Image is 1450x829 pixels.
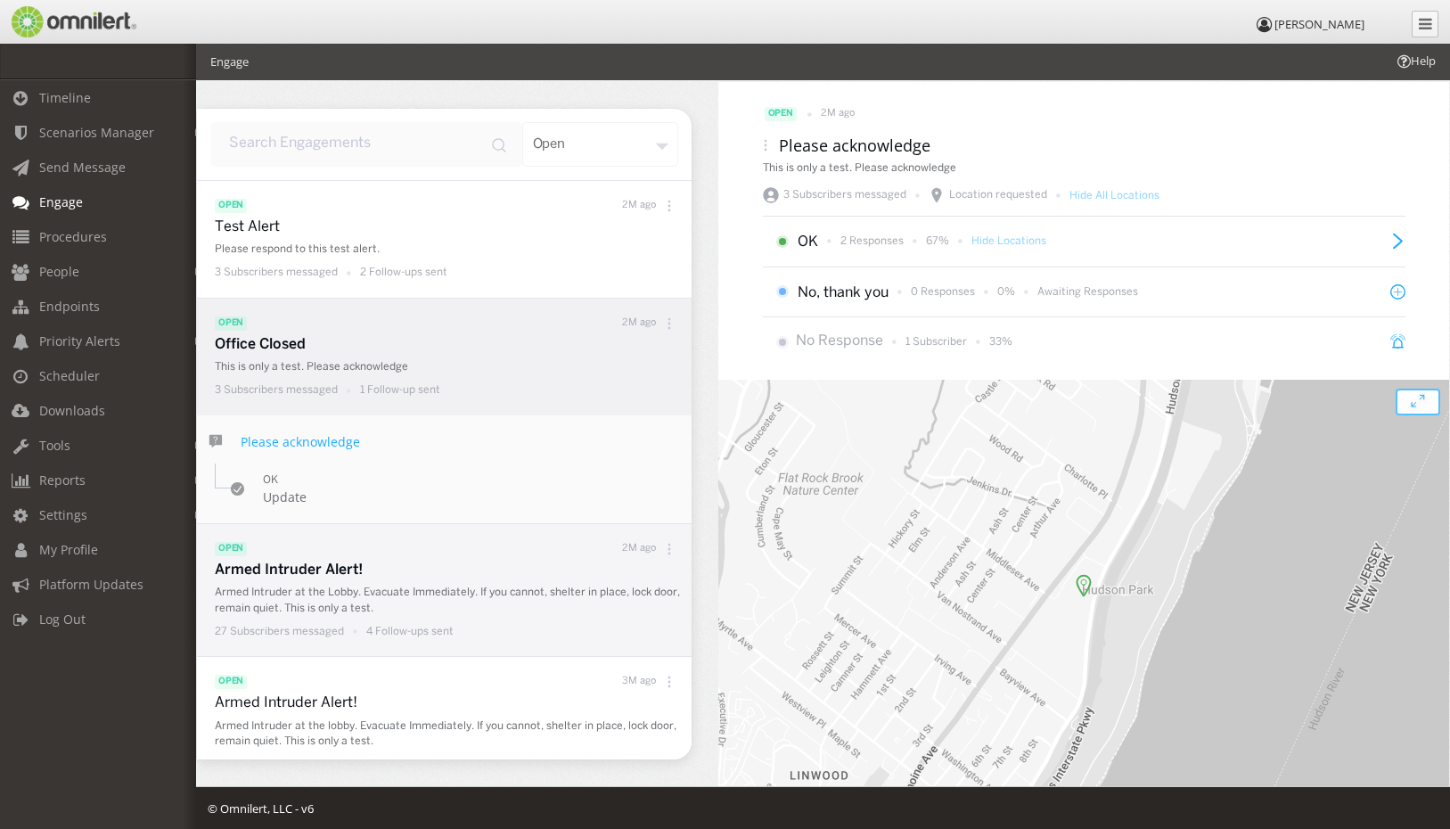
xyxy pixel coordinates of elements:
h3: Please acknowledge [779,135,930,156]
span: Priority Alerts [39,332,120,349]
p: 2M ago [622,542,656,556]
span: Scheduler [39,367,100,384]
p: 2M ago [821,107,855,121]
span: open [215,199,247,213]
li: Engage [210,53,249,70]
p: This is only a test. Please acknowledge [215,359,683,374]
span: open [215,316,247,331]
span: [PERSON_NAME] [1274,16,1364,32]
p: 1 Follow-up sent [360,382,440,398]
span: Settings [39,506,87,523]
span: Scenarios Manager [39,124,154,141]
p: Test Alert [215,218,683,238]
p: Office Closed [215,335,683,356]
p: Armed Intruder Alert! [215,561,683,581]
span: Downloads [39,402,105,419]
p: 33% [989,334,1012,349]
p: 0% [997,284,1015,300]
p: No, thank you [798,283,889,304]
span: open [765,107,797,121]
p: Please respond to this test alert. [215,242,683,257]
a: Collapse Menu [1412,11,1438,37]
p: 3M ago [622,675,656,689]
span: Engage [39,193,83,210]
p: 27 Subscribers messaged [215,757,344,772]
p: 3 Subscribers messaged [215,265,338,280]
p: Hide All Locations [1069,188,1159,203]
p: Armed Intruder at the Lobby. Evacuate Immediately. If you cannot, shelter in place, lock door, re... [215,585,683,615]
p: 27 Subscribers messaged [215,624,344,639]
p: 67% [926,234,949,249]
p: 2 Follow-ups sent [360,265,447,280]
p: 1 Subscriber [905,334,967,349]
span: Platform Updates [39,576,143,593]
span: Help [1395,53,1436,70]
p: 0 Responses [911,284,975,300]
span: Log Out [39,611,86,628]
p: 3 Subscribers messaged [783,187,906,203]
p: Armed Intruder at the lobby. Evacuate Immediately. If you cannot, shelter in place, lock door, re... [215,718,683,749]
span: Tools [39,437,70,454]
div: This is only a test. Please acknowledge [763,160,1405,176]
p: Armed Intruder Alert! [215,694,683,714]
p: Awaiting Responses [1037,284,1138,300]
p: 4 Follow-ups sent [366,624,454,639]
p: Hide Locations [971,234,1046,249]
p: 3 Subscribers messaged [215,382,338,398]
span: My Profile [39,541,98,558]
span: © Omnilert, LLC - v6 [208,800,314,817]
span: Endpoints [39,298,100,315]
span: Reports [39,472,86,488]
span: open [215,675,247,689]
p: No Response [796,332,883,352]
span: Send Message [39,159,126,176]
h4: Update [263,488,307,505]
img: Omnilert [9,6,136,37]
button: open modal [1396,389,1440,415]
span: People [39,263,79,280]
span: Help [41,12,78,29]
input: input [210,122,522,167]
span: Procedures [39,228,107,245]
p: 2 Responses [840,234,904,249]
p: 2M ago [622,316,656,331]
span: Timeline [39,89,91,106]
p: 4 Follow-ups sent [366,757,454,772]
p: Location requested [949,187,1047,203]
div: open [522,122,678,167]
span: open [215,542,247,556]
p: 2M ago [622,199,656,213]
p: OK [798,233,818,253]
p: OK [263,472,307,488]
h4: Please acknowledge [241,433,360,450]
